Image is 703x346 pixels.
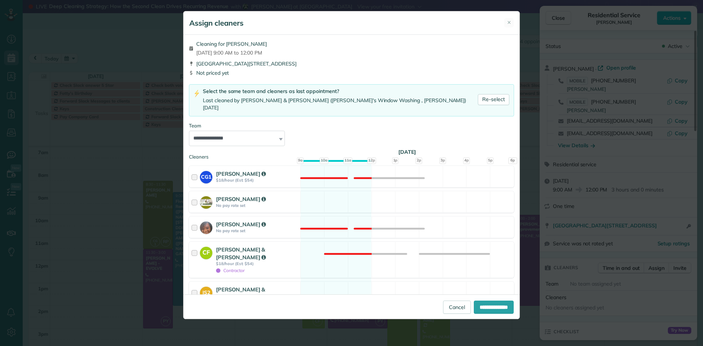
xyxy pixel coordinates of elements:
strong: No pay rate set [216,228,298,233]
strong: No pay rate set [216,203,298,208]
strong: $18/hour (Est: $54) [216,178,298,183]
img: lightning-bolt-icon-94e5364df696ac2de96d3a42b8a9ff6ba979493684c50e6bbbcda72601fa0d29.png [194,90,200,97]
div: Team [189,122,514,129]
strong: [PERSON_NAME] [216,196,266,202]
strong: [PERSON_NAME] [216,170,266,177]
div: [GEOGRAPHIC_DATA][STREET_ADDRESS] [189,60,514,67]
strong: $18/hour (Est: $54) [216,261,298,266]
strong: CG1 [200,171,212,181]
strong: JS2 [200,287,212,297]
div: Last cleaned by [PERSON_NAME] & [PERSON_NAME] ([PERSON_NAME]'s Window Washing , [PERSON_NAME]) [D... [203,97,478,112]
strong: [PERSON_NAME] [216,221,266,228]
div: Select the same team and cleaners as last appointment? [203,88,478,95]
strong: [PERSON_NAME] & [PERSON_NAME] [216,246,266,261]
a: Cancel [443,301,471,314]
span: [DATE] 9:00 AM to 12:00 PM [196,49,267,56]
a: Re-select [478,94,509,105]
span: Contractor [216,268,245,273]
strong: CF [200,247,212,257]
h5: Assign cleaners [189,18,243,28]
span: Cleaning for [PERSON_NAME] [196,40,267,48]
div: Cleaners [189,153,514,156]
span: ✕ [507,19,511,26]
strong: [PERSON_NAME] & [PERSON_NAME] RJ Cleaning Services [216,286,291,309]
div: Not priced yet [189,69,514,77]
